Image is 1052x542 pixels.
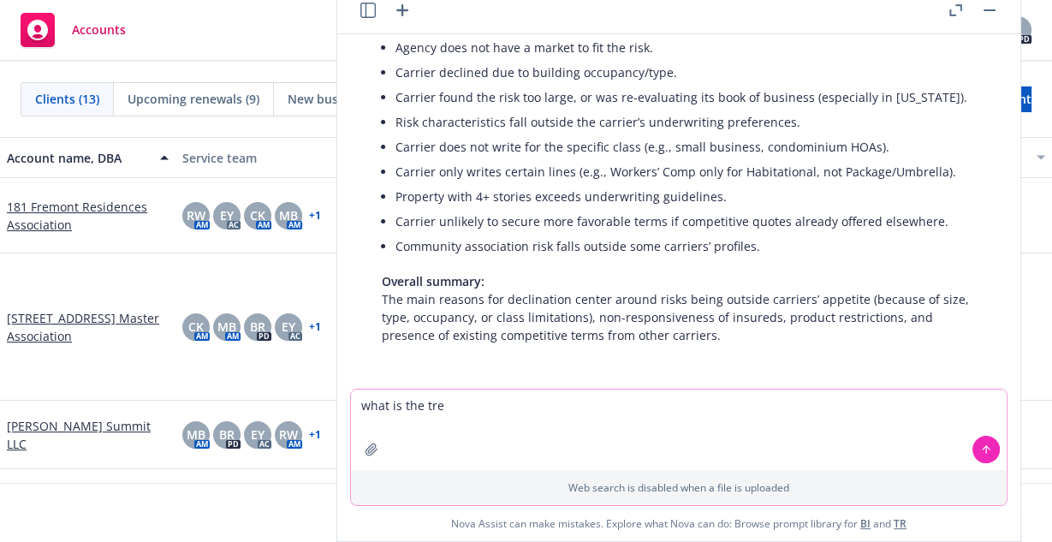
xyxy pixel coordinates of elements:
[7,309,169,345] a: [STREET_ADDRESS] Master Association
[72,23,126,37] span: Accounts
[250,318,265,336] span: BR
[860,516,871,531] a: BI
[279,206,298,224] span: MB
[395,85,976,110] li: Carrier found the risk too large, or was re-evaluating its book of business (especially in [US_ST...
[7,149,150,167] div: Account name, DBA
[382,273,484,289] span: Overall summary:
[128,90,259,108] span: Upcoming renewals (9)
[220,206,234,224] span: EY
[395,209,976,234] li: Carrier unlikely to secure more favorable terms if competitive quotes already offered elsewhere.
[309,211,321,221] a: + 1
[395,35,976,60] li: Agency does not have a market to fit the risk.
[35,90,99,108] span: Clients (13)
[175,137,351,178] button: Service team
[182,149,344,167] div: Service team
[351,390,1007,470] textarea: what is the tre
[219,426,235,444] span: BR
[395,134,976,159] li: Carrier does not write for the specific class (e.g., small business, condominium HOAs).
[14,6,133,54] a: Accounts
[344,506,1013,541] span: Nova Assist can make mistakes. Explore what Nova can do: Browse prompt library for and
[187,426,205,444] span: MB
[279,426,298,444] span: RW
[395,159,976,184] li: Carrier only writes certain lines (e.g., Workers’ Comp only for Habitational, not Package/Umbrella).
[309,322,321,332] a: + 1
[395,184,976,209] li: Property with 4+ stories exceeds underwriting guidelines.
[251,426,264,444] span: EY
[382,272,976,344] p: The main reasons for declination center around risks being outside carriers’ appetite (because of...
[894,516,906,531] a: TR
[288,90,398,108] span: New businesses (0)
[395,60,976,85] li: Carrier declined due to building occupancy/type.
[282,318,295,336] span: EY
[250,206,265,224] span: CK
[187,206,205,224] span: RW
[395,234,976,259] li: Community association risk falls outside some carriers’ profiles.
[7,417,169,453] a: [PERSON_NAME] Summit LLC
[395,110,976,134] li: Risk characteristics fall outside the carrier’s underwriting preferences.
[188,318,204,336] span: CK
[7,198,169,234] a: 181 Fremont Residences Association
[309,430,321,440] a: + 1
[361,480,996,495] p: Web search is disabled when a file is uploaded
[217,318,236,336] span: MB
